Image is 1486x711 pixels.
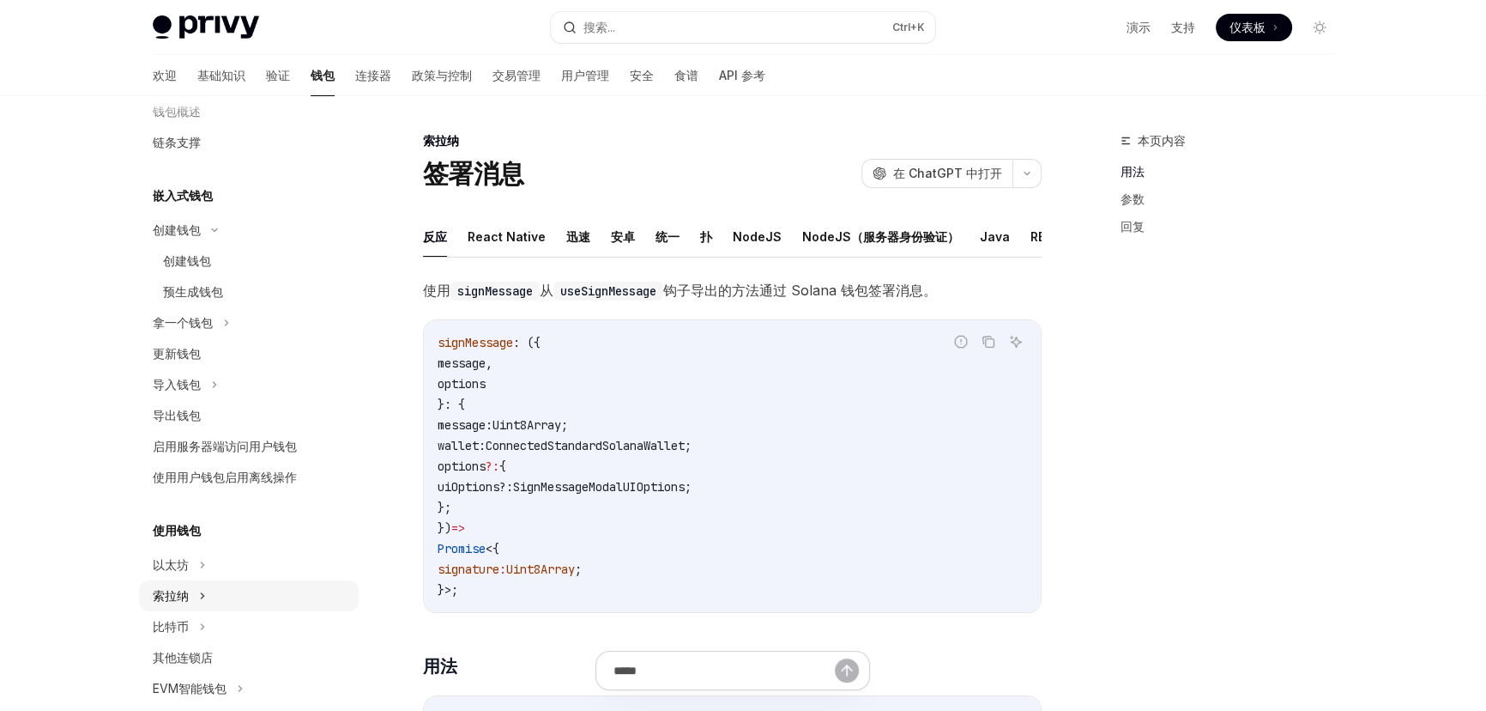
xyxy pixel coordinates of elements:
font: 仪表板 [1229,20,1266,34]
a: 安全 [630,55,654,96]
a: 食谱 [674,55,698,96]
font: 预生成钱包 [163,284,223,299]
span: Uint8Array [492,417,561,433]
font: 参数 [1121,191,1145,206]
button: REST API [1030,216,1084,257]
button: 切换暗模式 [1306,14,1333,41]
font: 其他连锁店 [153,650,213,665]
font: 使用 [423,282,450,299]
span: : [499,562,506,577]
font: Ctrl [892,21,910,33]
span: signature [438,562,499,577]
span: , [486,355,492,371]
font: 基础知识 [197,68,245,82]
font: 欢迎 [153,68,177,82]
span: ; [561,417,568,433]
span: uiOptions? [438,479,506,495]
font: 连接器 [355,68,391,82]
font: 在 ChatGPT 中打开 [893,166,1002,180]
font: 回复 [1121,219,1145,234]
a: 用法 [1121,158,1347,185]
font: 嵌入式钱包 [153,188,213,203]
span: message [438,355,486,371]
button: 迅速 [566,216,590,257]
button: Java [980,216,1010,257]
font: 支持 [1171,20,1195,34]
a: 启用服务器端访问用户钱包 [139,431,359,462]
button: 询问人工智能 [1005,331,1027,353]
font: NodeJS [733,229,782,244]
font: 食谱 [674,68,698,82]
font: 导入钱包 [153,377,201,392]
a: 用户管理 [561,55,609,96]
font: 钱包 [311,68,335,82]
span: }: { [438,397,465,412]
font: 交易管理 [492,68,541,82]
span: }>; [438,582,458,598]
font: 比特币 [153,619,189,634]
font: API 参考 [719,68,765,82]
a: 回复 [1121,213,1347,240]
font: 用户管理 [561,68,609,82]
button: NodeJS [733,216,782,257]
font: 索拉纳 [153,588,189,603]
a: 政策与控制 [412,55,472,96]
font: 政策与控制 [412,68,472,82]
button: 发送消息 [835,659,859,683]
button: React Native [468,216,546,257]
span: SignMessageModalUIOptions [513,479,685,495]
font: 更新钱包 [153,346,201,361]
font: 创建钱包 [163,253,211,268]
font: 钩子导出的方法通过 Solana 钱包签署消息。 [663,282,937,299]
button: 报告错误代码 [950,331,972,353]
font: React Native [468,229,546,244]
font: 安卓 [611,229,635,244]
span: wallet [438,438,479,453]
button: 反应 [423,216,447,257]
font: 使用钱包 [153,523,201,538]
font: 验证 [266,68,290,82]
button: 复制代码块中的内容 [977,331,1000,353]
a: 支持 [1171,19,1195,36]
a: 演示 [1127,19,1151,36]
a: 钱包 [311,55,335,96]
button: 在 ChatGPT 中打开 [861,159,1012,188]
font: 安全 [630,68,654,82]
font: 签署消息 [423,158,523,189]
font: 启用服务器端访问用户钱包 [153,439,297,453]
button: 统一 [655,216,680,257]
span: Uint8Array [506,562,575,577]
font: EVM智能钱包 [153,681,227,696]
font: 扑 [700,229,712,244]
font: 用法 [1121,164,1145,179]
a: 更新钱包 [139,338,359,369]
a: 预生成钱包 [139,276,359,307]
font: 迅速 [566,229,590,244]
span: options [438,376,486,392]
span: : [506,479,513,495]
span: <{ [486,541,499,556]
a: 验证 [266,55,290,96]
font: 创建钱包 [153,222,201,237]
a: 使用用户钱包启用离线操作 [139,462,359,493]
code: signMessage [450,282,540,301]
a: 交易管理 [492,55,541,96]
span: ?: [486,459,499,474]
font: 本页内容 [1138,133,1186,148]
span: ; [575,562,582,577]
a: 仪表板 [1216,14,1292,41]
span: : ({ [513,335,541,350]
span: message: [438,417,492,433]
span: ; [685,438,692,453]
a: 创建钱包 [139,246,359,276]
img: 灯光标志 [153,15,259,39]
span: }) [438,520,451,536]
span: signMessage [438,335,513,350]
a: 参数 [1121,185,1347,213]
a: 基础知识 [197,55,245,96]
span: ConnectedStandardSolanaWallet [486,438,685,453]
font: 从 [540,282,553,299]
font: +K [910,21,925,33]
button: NodeJS（服务器身份验证） [802,216,959,257]
a: 连接器 [355,55,391,96]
